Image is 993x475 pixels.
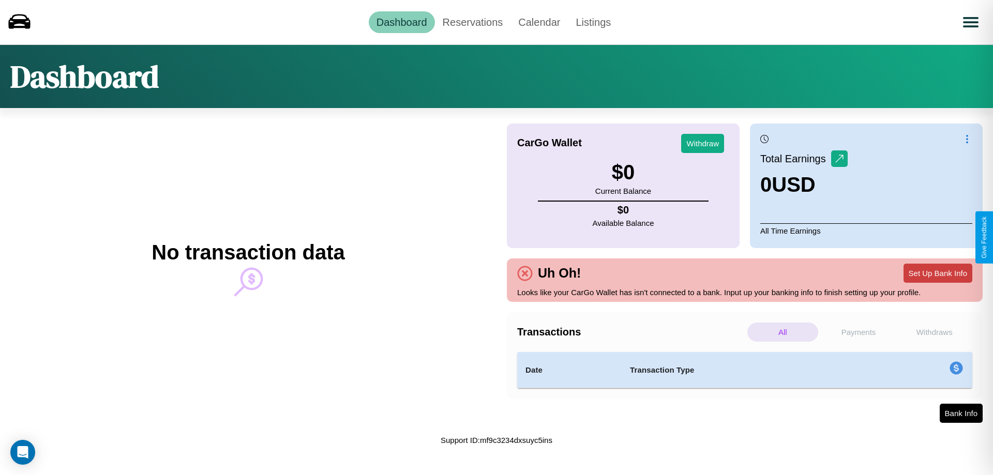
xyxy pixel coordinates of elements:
[681,134,724,153] button: Withdraw
[760,223,972,238] p: All Time Earnings
[595,184,651,198] p: Current Balance
[593,216,654,230] p: Available Balance
[369,11,435,33] a: Dashboard
[533,266,586,281] h4: Uh Oh!
[904,264,972,283] button: Set Up Bank Info
[595,161,651,184] h3: $ 0
[10,55,159,98] h1: Dashboard
[441,433,552,447] p: Support ID: mf9c3234dxsuyc5ins
[517,137,582,149] h4: CarGo Wallet
[940,404,983,423] button: Bank Info
[525,364,613,376] h4: Date
[517,352,972,388] table: simple table
[956,8,985,37] button: Open menu
[435,11,511,33] a: Reservations
[510,11,568,33] a: Calendar
[760,149,831,168] p: Total Earnings
[152,241,344,264] h2: No transaction data
[517,285,972,299] p: Looks like your CarGo Wallet has isn't connected to a bank. Input up your banking info to finish ...
[981,217,988,258] div: Give Feedback
[899,323,970,342] p: Withdraws
[593,204,654,216] h4: $ 0
[517,326,745,338] h4: Transactions
[823,323,894,342] p: Payments
[568,11,619,33] a: Listings
[760,173,848,196] h3: 0 USD
[10,440,35,465] div: Open Intercom Messenger
[630,364,865,376] h4: Transaction Type
[747,323,818,342] p: All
